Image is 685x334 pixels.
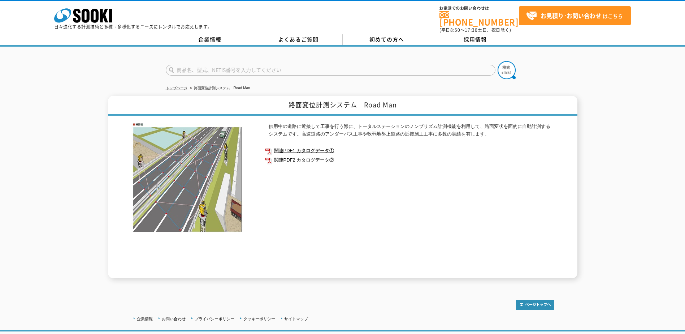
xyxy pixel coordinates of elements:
img: トップページへ [516,300,554,310]
img: btn_search.png [498,61,516,79]
a: トップページ [166,86,187,90]
a: 企業情報 [137,317,153,321]
p: 供用中の道路に近接して工事を行う際に、トータルステーションのノンプリズム計測機能を利用して、路面変状を面的に自動計測するシステムです。高速道路のアンダーパス工事や軟弱地盤上道路の近接施工工事に多... [269,123,554,138]
span: お電話でのお問い合わせは [439,6,519,10]
img: 路面変位計測システム Road Man [131,123,243,232]
span: はこちら [526,10,623,21]
a: 関連PDF2 カタログデータ② [265,155,554,165]
li: 路面変位計測システム Road Man [188,85,250,92]
a: 初めての方へ [343,34,431,45]
span: 8:50 [450,27,460,33]
a: お問い合わせ [162,317,186,321]
span: 17:30 [465,27,478,33]
p: 日々進化する計測技術と多種・多様化するニーズにレンタルでお応えします。 [54,25,212,29]
h1: 路面変位計測システム Road Man [108,96,577,116]
a: クッキーポリシー [243,317,275,321]
a: プライバシーポリシー [195,317,234,321]
a: お見積り･お問い合わせはこちら [519,6,631,25]
span: (平日 ～ 土日、祝日除く) [439,27,511,33]
strong: お見積り･お問い合わせ [541,11,601,20]
a: サイトマップ [284,317,308,321]
a: よくあるご質問 [254,34,343,45]
input: 商品名、型式、NETIS番号を入力してください [166,65,495,76]
a: 企業情報 [166,34,254,45]
a: [PHONE_NUMBER] [439,11,519,26]
a: 関連PDF1 カタログデータ① [265,146,554,155]
span: 初めての方へ [369,35,404,43]
a: 採用情報 [431,34,520,45]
